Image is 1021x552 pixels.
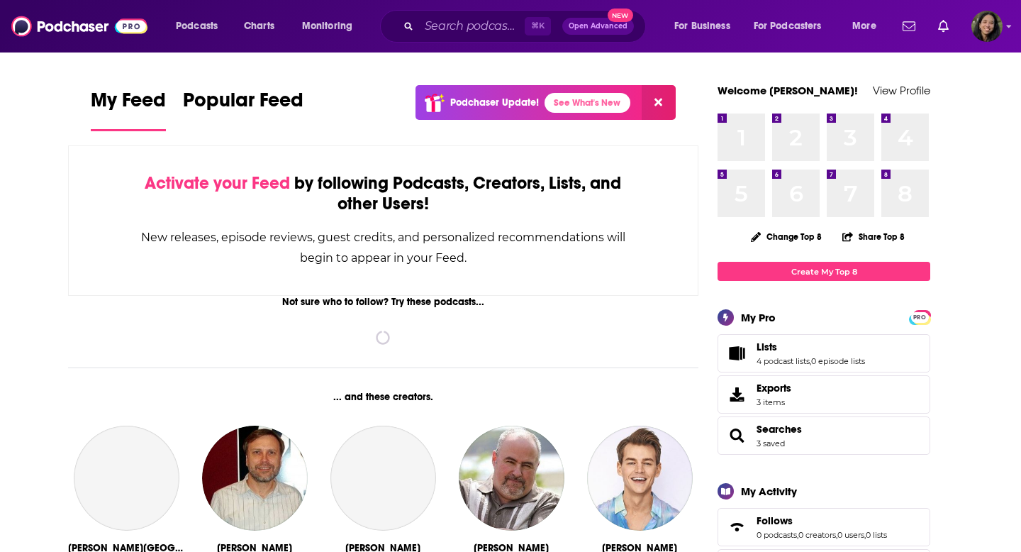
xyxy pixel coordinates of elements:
span: Exports [757,382,791,394]
span: , [864,530,866,540]
img: Podchaser - Follow, Share and Rate Podcasts [11,13,147,40]
span: , [797,530,798,540]
span: For Business [674,16,730,36]
div: My Activity [741,485,797,498]
span: For Podcasters [754,16,822,36]
span: Follows [718,508,930,546]
button: Open AdvancedNew [562,18,634,35]
button: open menu [292,15,371,38]
button: open menu [664,15,748,38]
img: Greg Kretschmar [459,426,564,531]
div: My Pro [741,311,776,324]
span: Monitoring [302,16,352,36]
span: Activate your Feed [145,172,290,194]
span: Open Advanced [569,23,627,30]
button: open menu [166,15,236,38]
button: Share Top 8 [842,223,905,250]
a: Searches [722,426,751,446]
span: PRO [911,312,928,323]
a: My Feed [91,88,166,131]
img: User Profile [971,11,1003,42]
a: 0 users [837,530,864,540]
img: Joel Creasey [587,426,692,531]
a: Show notifications dropdown [897,14,921,38]
span: Charts [244,16,274,36]
a: 0 lists [866,530,887,540]
span: Lists [757,341,777,353]
p: Podchaser Update! [450,96,539,109]
span: 3 items [757,397,791,407]
div: by following Podcasts, Creators, Lists, and other Users! [140,173,627,214]
a: Follows [757,514,887,527]
a: 0 podcasts [757,530,797,540]
span: Exports [722,385,751,404]
a: Searches [757,423,802,436]
span: Podcasts [176,16,218,36]
div: ... and these creators. [68,391,698,403]
span: Popular Feed [183,88,303,121]
span: ⌘ K [525,17,551,35]
span: , [810,356,811,366]
a: 4 podcast lists [757,356,810,366]
div: Not sure who to follow? Try these podcasts... [68,296,698,308]
a: Charts [235,15,283,38]
button: open menu [842,15,894,38]
span: My Feed [91,88,166,121]
a: Create My Top 8 [718,262,930,281]
div: Search podcasts, credits, & more... [394,10,659,43]
button: open menu [744,15,842,38]
span: , [836,530,837,540]
a: See What's New [545,93,630,113]
a: Follows [722,517,751,537]
div: New releases, episode reviews, guest credits, and personalized recommendations will begin to appe... [140,227,627,268]
a: Lists [757,341,865,353]
button: Show profile menu [971,11,1003,42]
a: 3 saved [757,438,785,448]
span: Searches [718,416,930,455]
a: View Profile [873,84,930,97]
a: Exports [718,375,930,414]
span: New [608,9,633,22]
a: Popular Feed [183,88,303,131]
span: Follows [757,514,793,527]
span: Logged in as BroadleafBooks2 [971,11,1003,42]
a: Welcome [PERSON_NAME]! [718,84,858,97]
a: J.D. Farag [74,426,179,531]
a: Brian Byers [330,426,435,531]
input: Search podcasts, credits, & more... [419,15,525,38]
span: More [852,16,876,36]
a: Lists [722,343,751,363]
a: 0 episode lists [811,356,865,366]
a: 0 creators [798,530,836,540]
span: Lists [718,334,930,372]
a: Show notifications dropdown [932,14,954,38]
img: Dave Anthony [202,426,307,531]
a: PRO [911,311,928,322]
button: Change Top 8 [742,228,830,245]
